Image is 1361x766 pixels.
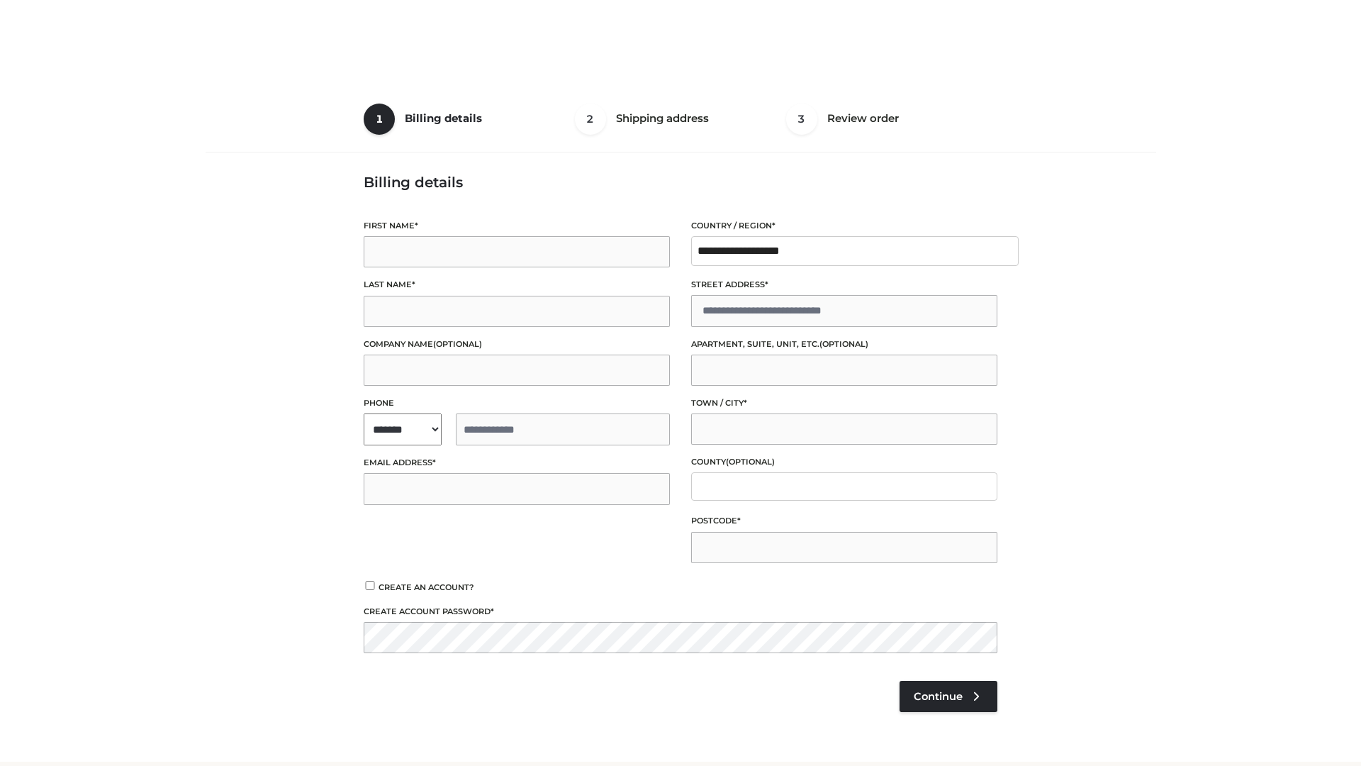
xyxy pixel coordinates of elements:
label: Street address [691,278,997,292]
h3: Billing details [364,174,997,191]
span: Create an account? [379,582,474,592]
span: Billing details [405,111,482,125]
span: (optional) [819,339,868,349]
label: Email address [364,456,670,470]
span: 2 [575,104,606,135]
label: Postcode [691,514,997,528]
label: Company name [364,338,670,351]
a: Continue [900,681,997,712]
label: Last name [364,278,670,292]
label: Country / Region [691,219,997,233]
span: 1 [364,104,395,135]
span: Continue [914,690,963,703]
span: (optional) [433,339,482,349]
span: 3 [786,104,817,135]
span: Review order [827,111,899,125]
input: Create an account? [364,581,376,590]
label: Phone [364,396,670,410]
label: Apartment, suite, unit, etc. [691,338,997,351]
label: County [691,455,997,469]
span: Shipping address [616,111,709,125]
label: Town / City [691,396,997,410]
label: Create account password [364,605,997,618]
label: First name [364,219,670,233]
span: (optional) [726,457,775,467]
